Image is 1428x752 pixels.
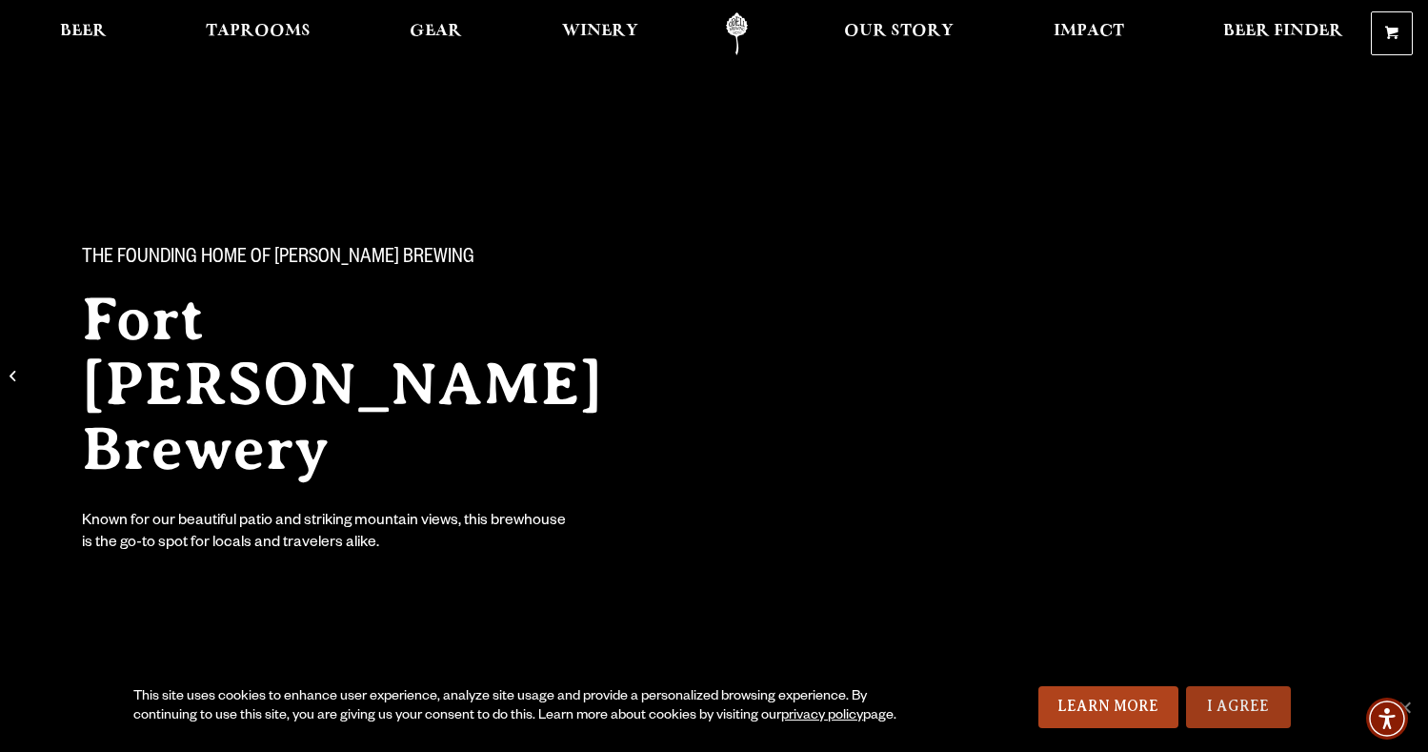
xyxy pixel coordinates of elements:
span: Beer Finder [1223,24,1343,39]
h2: Fort [PERSON_NAME] Brewery [82,287,676,481]
a: Gear [397,12,474,55]
div: This site uses cookies to enhance user experience, analyze site usage and provide a personalized ... [133,688,933,726]
span: The Founding Home of [PERSON_NAME] Brewing [82,247,474,272]
span: Winery [562,24,638,39]
a: Learn More [1038,686,1178,728]
a: Taprooms [193,12,323,55]
span: Beer [60,24,107,39]
a: Our Story [832,12,966,55]
span: Impact [1054,24,1124,39]
a: privacy policy [781,709,863,724]
span: Gear [410,24,462,39]
div: Accessibility Menu [1366,698,1408,740]
a: Impact [1041,12,1136,55]
a: Beer [48,12,119,55]
span: Our Story [844,24,954,39]
a: I Agree [1186,686,1291,728]
a: Winery [550,12,651,55]
span: Taprooms [206,24,311,39]
a: Beer Finder [1211,12,1356,55]
div: Known for our beautiful patio and striking mountain views, this brewhouse is the go-to spot for l... [82,512,570,556]
a: Odell Home [701,12,773,55]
